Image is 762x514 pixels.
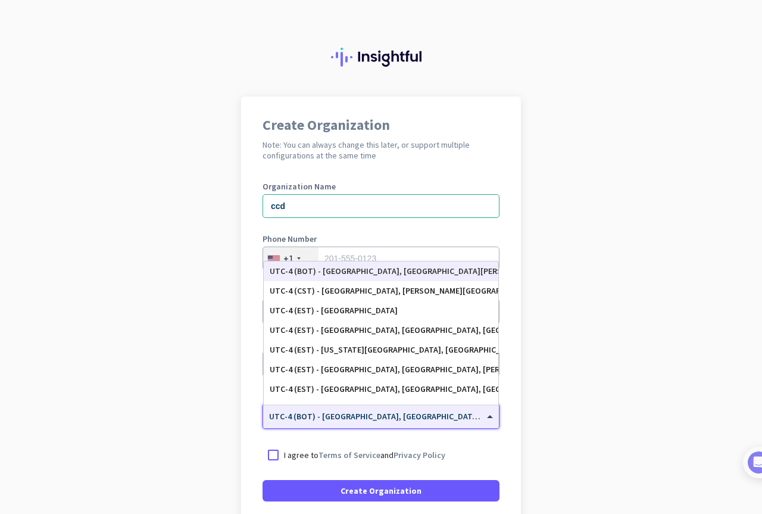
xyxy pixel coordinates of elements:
label: Organization Time Zone [263,392,499,400]
label: Phone Number [263,235,499,243]
p: I agree to and [284,449,445,461]
div: UTC-4 (BOT) - [GEOGRAPHIC_DATA], [GEOGRAPHIC_DATA][PERSON_NAME], [GEOGRAPHIC_DATA], [GEOGRAPHIC_D... [270,266,492,276]
h2: Note: You can always change this later, or support multiple configurations at the same time [263,139,499,161]
button: Create Organization [263,480,499,501]
div: UTC-4 (EST) - [US_STATE][GEOGRAPHIC_DATA], [GEOGRAPHIC_DATA], [GEOGRAPHIC_DATA], [GEOGRAPHIC_DATA] [270,345,492,355]
div: UTC-4 (GYT) - [GEOGRAPHIC_DATA], [GEOGRAPHIC_DATA], [GEOGRAPHIC_DATA] [270,404,492,414]
a: Terms of Service [318,450,380,460]
div: UTC-4 (EST) - [GEOGRAPHIC_DATA], [GEOGRAPHIC_DATA], [PERSON_NAME] 73, Port-de-Paix [270,365,492,375]
div: UTC-4 (EST) - [GEOGRAPHIC_DATA], [GEOGRAPHIC_DATA], [GEOGRAPHIC_DATA], [GEOGRAPHIC_DATA] [270,325,492,335]
div: UTC-4 (EST) - [GEOGRAPHIC_DATA], [GEOGRAPHIC_DATA], [GEOGRAPHIC_DATA], [GEOGRAPHIC_DATA] [270,384,492,394]
div: +1 [283,253,293,264]
div: Options List [264,261,498,404]
input: What is the name of your organization? [263,194,499,218]
div: UTC-4 (EST) - [GEOGRAPHIC_DATA] [270,306,492,316]
h1: Create Organization [263,118,499,132]
div: UTC-4 (CST) - [GEOGRAPHIC_DATA], [PERSON_NAME][GEOGRAPHIC_DATA], [GEOGRAPHIC_DATA], [GEOGRAPHIC_D... [270,286,492,296]
label: Organization Size (Optional) [263,339,499,348]
img: Insightful [331,48,431,67]
input: 201-555-0123 [263,247,499,270]
label: Organization Name [263,182,499,191]
label: Organization language [263,287,349,295]
a: Privacy Policy [394,450,445,460]
span: Create Organization [341,485,421,497]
